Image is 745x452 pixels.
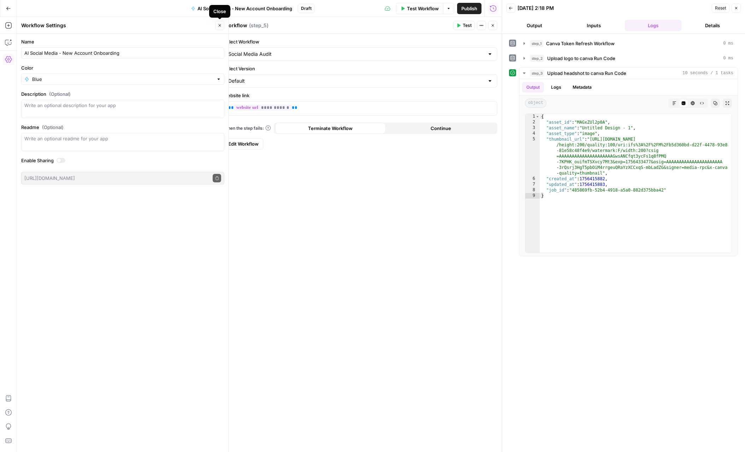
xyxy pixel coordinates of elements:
[197,5,292,12] span: AI Social Media - New Account Onboarding
[522,82,544,93] button: Output
[525,114,540,119] div: 1
[525,187,540,193] div: 8
[715,5,726,11] span: Reset
[224,92,497,99] label: website link
[547,55,615,62] span: Upload logo to canva Run Code
[682,70,733,76] span: 10 seconds / 1 tasks
[506,20,563,31] button: Output
[224,22,247,29] textarea: Workflow
[525,125,540,131] div: 3
[525,193,540,199] div: 9
[407,5,439,12] span: Test Workflow
[536,114,539,119] span: Toggle code folding, rows 1 through 9
[24,49,221,57] input: Untitled
[32,76,213,83] input: Blue
[228,51,484,58] input: Social Media Audit
[187,3,296,14] button: AI Social Media - New Account Onboarding
[519,53,738,64] button: 0 ms
[723,55,733,61] span: 0 ms
[519,67,738,79] button: 10 seconds / 1 tasks
[530,40,543,47] span: step_1
[21,64,224,71] label: Color
[228,77,484,84] input: Default
[21,157,224,164] label: Enable Sharing
[530,70,544,77] span: step_3
[224,65,497,72] label: Select Version
[224,125,271,131] a: When the step fails:
[525,119,540,125] div: 2
[625,20,681,31] button: Logs
[431,125,451,132] span: Continue
[301,5,312,12] span: Draft
[461,5,477,12] span: Publish
[224,38,497,45] label: Select Workflow
[213,8,226,15] div: Close
[463,22,472,29] span: Test
[519,38,738,49] button: 0 ms
[21,90,224,98] label: Description
[224,138,263,149] a: Edit Workflow
[684,20,741,31] button: Details
[21,38,224,45] label: Name
[525,99,546,108] span: object
[519,79,738,256] div: 10 seconds / 1 tasks
[49,90,71,98] span: (Optional)
[525,136,540,176] div: 5
[249,22,268,29] span: ( step_5 )
[568,82,596,93] button: Metadata
[228,140,259,147] span: Edit Workflow
[21,124,224,131] label: Readme
[547,82,566,93] button: Logs
[525,131,540,136] div: 4
[308,125,353,132] span: Terminate Workflow
[566,20,622,31] button: Inputs
[396,3,443,14] button: Test Workflow
[525,182,540,187] div: 7
[723,40,733,47] span: 0 ms
[547,70,626,77] span: Upload headshot to canva Run Code
[525,176,540,182] div: 6
[712,4,729,13] button: Reset
[21,22,213,29] div: Workflow Settings
[386,123,496,134] button: Continue
[453,21,475,30] button: Test
[530,55,544,62] span: step_2
[546,40,615,47] span: Canva Token Refresh Workflow
[457,3,481,14] button: Publish
[42,124,64,131] span: (Optional)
